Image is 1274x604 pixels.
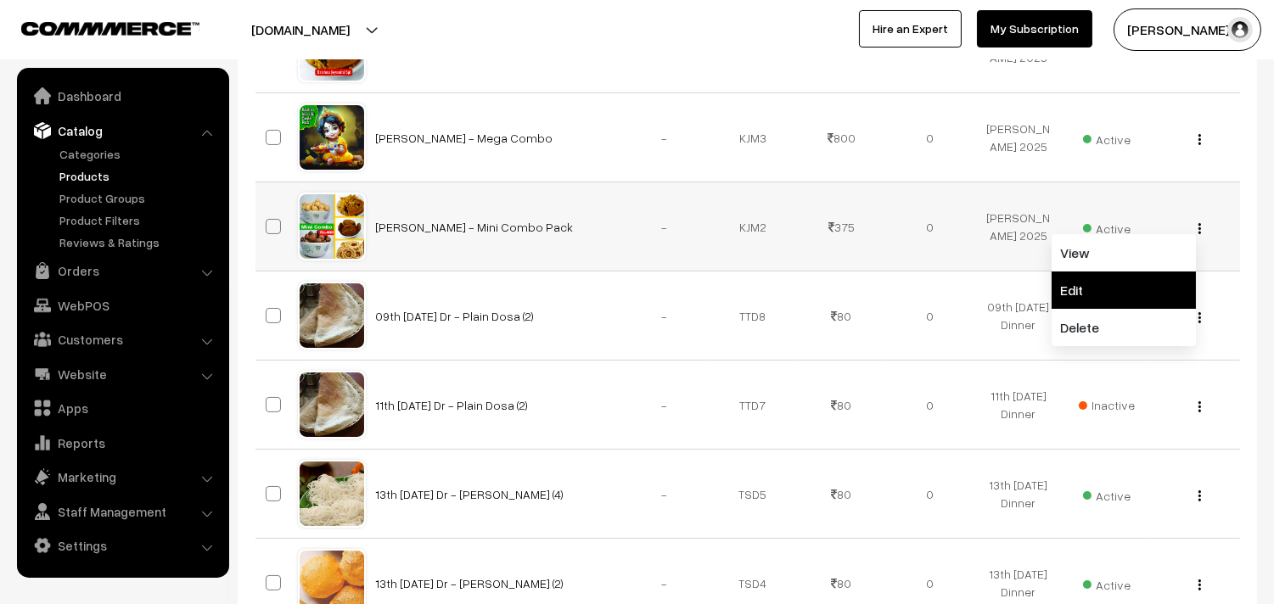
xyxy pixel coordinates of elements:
a: Reports [21,428,223,458]
td: 80 [797,361,885,450]
a: WebPOS [21,290,223,321]
a: Edit [1052,271,1196,309]
td: 0 [885,361,974,450]
a: Website [21,359,223,389]
td: 0 [885,182,974,271]
a: Orders [21,255,223,286]
span: Active [1083,572,1131,594]
a: 09th [DATE] Dr - Plain Dosa (2) [376,309,535,323]
td: 375 [797,182,885,271]
img: Menu [1198,579,1201,590]
a: 13th [DATE] Dr - [PERSON_NAME] (4) [376,487,564,501]
a: [PERSON_NAME] - Mega Combo [376,131,553,145]
img: Menu [1198,134,1201,145]
a: 13th [DATE] Dr - [PERSON_NAME] (2) [376,576,564,590]
td: TTD8 [709,271,797,361]
img: user [1227,17,1253,42]
a: Hire an Expert [859,10,962,48]
td: TSD5 [709,450,797,539]
a: My Subscription [977,10,1092,48]
a: [PERSON_NAME] - Mini Combo Pack [376,220,574,234]
a: Marketing [21,461,223,492]
td: - [620,361,709,450]
td: KJM3 [709,93,797,182]
a: Apps [21,393,223,423]
td: 80 [797,271,885,361]
span: Active [1083,215,1131,238]
td: 09th [DATE] Dinner [974,271,1063,361]
a: 11th [DATE] Dr - Plain Dosa (2) [376,398,529,412]
a: Reviews & Ratings [55,233,223,251]
a: Product Groups [55,189,223,207]
td: 80 [797,450,885,539]
a: COMMMERCE [21,17,170,37]
td: 0 [885,450,974,539]
td: - [620,271,709,361]
td: - [620,450,709,539]
button: [DOMAIN_NAME] [192,8,409,51]
td: 0 [885,271,974,361]
img: Menu [1198,490,1201,501]
img: COMMMERCE [21,22,199,35]
img: Menu [1198,401,1201,412]
td: [PERSON_NAME] 2025 [974,182,1063,271]
td: - [620,93,709,182]
a: Product Filters [55,211,223,229]
td: 13th [DATE] Dinner [974,450,1063,539]
td: - [620,182,709,271]
td: [PERSON_NAME] 2025 [974,93,1063,182]
span: Active [1083,483,1131,505]
a: View [1052,234,1196,271]
button: [PERSON_NAME] s… [1114,8,1261,51]
img: Menu [1198,223,1201,234]
a: Delete [1052,309,1196,346]
img: Menu [1198,312,1201,323]
span: Inactive [1079,396,1135,414]
a: Customers [21,324,223,355]
a: Dashboard [21,81,223,111]
td: KJM2 [709,182,797,271]
td: 0 [885,93,974,182]
td: TTD7 [709,361,797,450]
a: Staff Management [21,496,223,527]
td: 800 [797,93,885,182]
a: Settings [21,530,223,561]
td: 11th [DATE] Dinner [974,361,1063,450]
a: Categories [55,145,223,163]
span: Active [1083,126,1131,148]
a: Products [55,167,223,185]
a: Catalog [21,115,223,146]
